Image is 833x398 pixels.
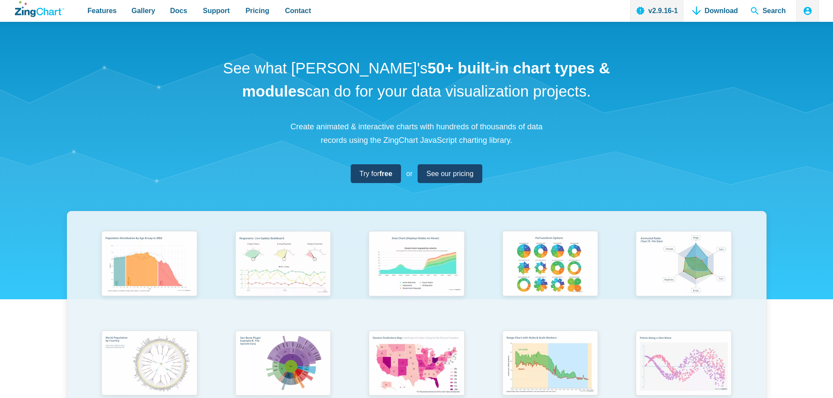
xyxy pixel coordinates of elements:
[351,164,401,183] a: Try forfree
[245,5,269,17] span: Pricing
[350,227,484,326] a: Area Chart (Displays Nodes on Hover)
[630,227,737,303] img: Animated Radar Chart ft. Pet Data
[203,5,230,17] span: Support
[359,168,392,180] span: Try for
[170,5,187,17] span: Docs
[242,59,610,100] strong: 50+ built-in chart types & modules
[380,170,392,177] strong: free
[363,227,470,303] img: Area Chart (Displays Nodes on Hover)
[216,227,350,326] a: Responsive Live Update Dashboard
[132,5,155,17] span: Gallery
[285,5,311,17] span: Contact
[617,227,751,326] a: Animated Radar Chart ft. Pet Data
[87,5,117,17] span: Features
[286,120,548,147] p: Create animated & interactive charts with hundreds of thousands of data records using the ZingCha...
[96,227,202,303] img: Population Distribution by Age Group in 2052
[83,227,216,326] a: Population Distribution by Age Group in 2052
[406,168,412,180] span: or
[220,57,613,103] h1: See what [PERSON_NAME]'s can do for your data visualization projects.
[15,1,64,17] a: ZingChart Logo. Click to return to the homepage
[230,227,336,303] img: Responsive Live Update Dashboard
[497,227,603,303] img: Pie Transform Options
[418,164,482,183] a: See our pricing
[483,227,617,326] a: Pie Transform Options
[426,168,474,180] span: See our pricing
